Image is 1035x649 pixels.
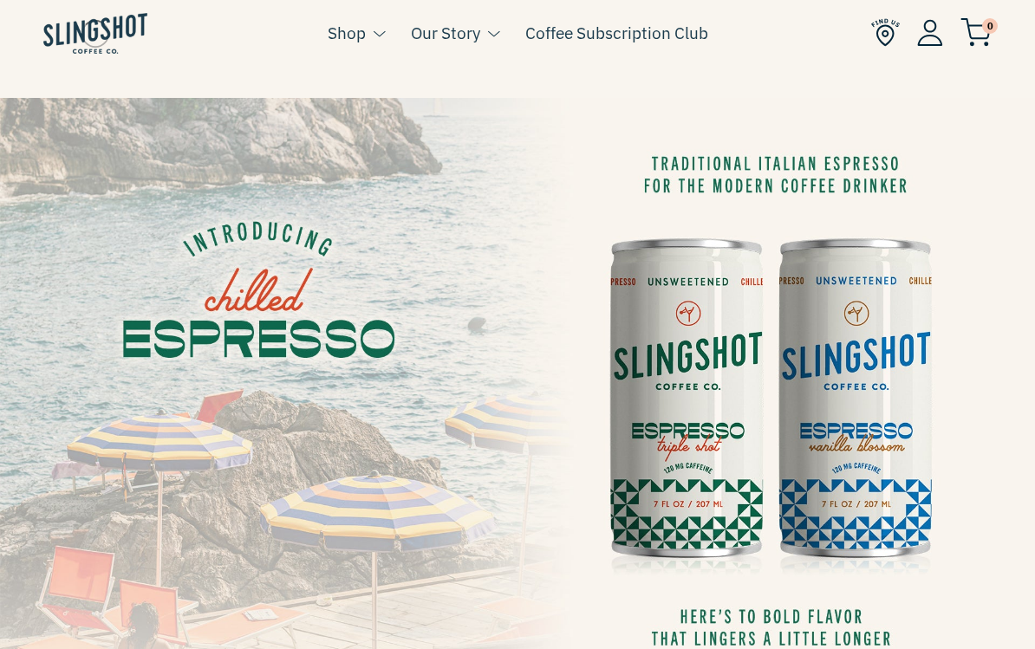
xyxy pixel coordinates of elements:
[960,23,992,43] a: 0
[525,20,708,46] a: Coffee Subscription Club
[871,18,900,47] img: Find Us
[328,20,366,46] a: Shop
[917,19,943,46] img: Account
[960,18,992,47] img: cart
[982,18,998,34] span: 0
[411,20,480,46] a: Our Story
